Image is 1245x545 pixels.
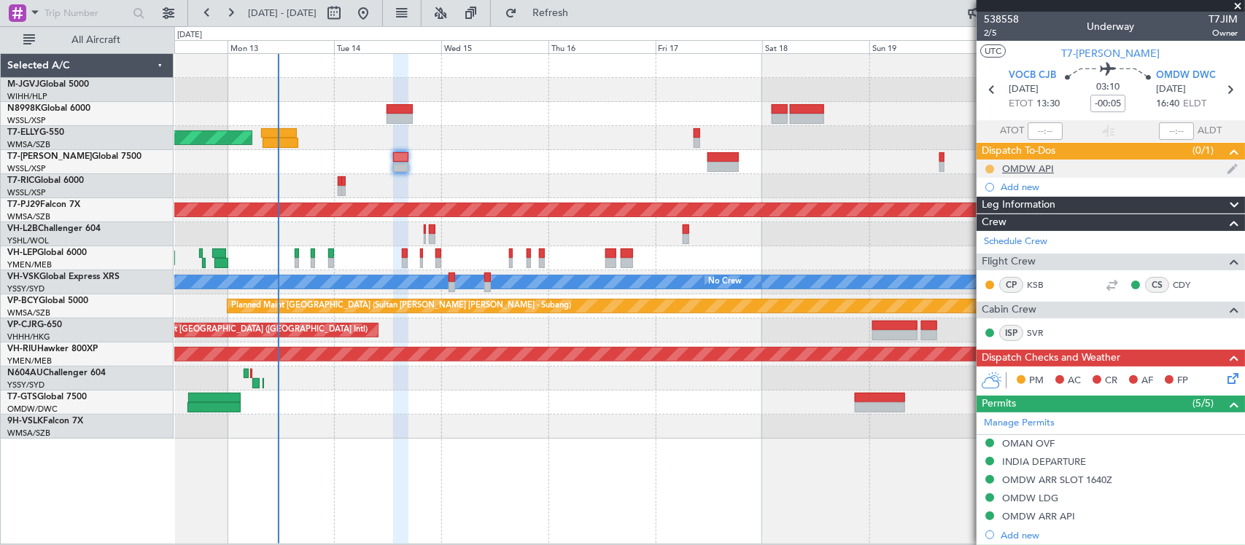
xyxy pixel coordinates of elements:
[38,35,154,45] span: All Aircraft
[7,404,58,415] a: OMDW/DWC
[1002,455,1086,468] div: INDIA DEPARTURE
[1156,68,1216,83] span: OMDW DWC
[7,428,50,439] a: WMSA/SZB
[1002,162,1054,175] div: OMDW API
[7,345,98,353] a: VH-RIUHawker 800XP
[982,350,1120,366] span: Dispatch Checks and Weather
[656,40,763,53] div: Fri 17
[1209,27,1238,39] span: Owner
[498,1,586,25] button: Refresh
[7,356,52,366] a: YMEN/MEB
[7,176,84,185] a: T7-RICGlobal 6000
[7,307,50,318] a: WMSA/SZB
[7,187,46,198] a: WSSL/XSP
[1002,474,1112,486] div: OMDW ARR SLOT 1640Z
[984,12,1019,27] span: 538558
[708,271,742,293] div: No Crew
[7,393,37,401] span: T7-GTS
[7,152,141,161] a: T7-[PERSON_NAME]Global 7500
[980,44,1006,58] button: UTC
[1001,181,1238,193] div: Add new
[1002,437,1055,450] div: OMAN OVF
[7,139,50,150] a: WMSA/SZB
[7,332,50,342] a: VHHH/HKG
[1192,396,1214,411] span: (5/5)
[7,104,90,113] a: N8998KGlobal 6000
[982,143,1055,160] span: Dispatch To-Dos
[984,416,1055,431] a: Manage Permits
[7,224,38,233] span: VH-L2B
[1156,97,1179,111] span: 16:40
[982,396,1016,412] span: Permits
[7,380,44,391] a: YSSY/SYD
[1009,82,1039,97] span: [DATE]
[177,29,202,42] div: [DATE]
[548,40,656,53] div: Thu 16
[7,163,46,174] a: WSSL/XSP
[1192,143,1214,158] span: (0/1)
[7,321,37,329] span: VP-CJR
[982,302,1036,318] span: Cabin Crew
[7,200,40,209] span: T7-PJ29
[1173,278,1206,291] a: CDY
[441,40,548,53] div: Wed 15
[7,283,44,294] a: YSSY/SYD
[1000,124,1024,138] span: ATOT
[1001,529,1238,541] div: Add new
[1177,374,1188,388] span: FP
[520,8,581,18] span: Refresh
[999,325,1023,341] div: ISP
[7,152,92,161] span: T7-[PERSON_NAME]
[7,235,49,246] a: YSHL/WOL
[1183,97,1206,111] span: ELDT
[1002,492,1058,504] div: OMDW LDG
[982,214,1007,231] span: Crew
[1036,97,1060,111] span: 13:30
[1027,278,1060,291] a: KSB
[1227,162,1238,176] img: edit
[124,319,368,341] div: Planned Maint [GEOGRAPHIC_DATA] ([GEOGRAPHIC_DATA] Intl)
[1009,97,1033,111] span: ETOT
[7,211,50,222] a: WMSA/SZB
[1198,124,1222,138] span: ALDT
[7,297,39,305] span: VP-BCY
[7,417,83,426] a: 9H-VSLKFalcon 7X
[7,369,106,377] a: N604AUChallenger 604
[7,417,43,426] span: 9H-VSLK
[1105,374,1117,388] span: CR
[1029,374,1044,388] span: PM
[7,272,120,281] a: VH-VSKGlobal Express XRS
[1002,510,1075,522] div: OMDW ARR API
[16,28,158,52] button: All Aircraft
[7,224,101,233] a: VH-L2BChallenger 604
[7,176,34,185] span: T7-RIC
[1141,374,1153,388] span: AF
[7,259,52,270] a: YMEN/MEB
[7,393,87,401] a: T7-GTSGlobal 7500
[7,80,89,89] a: M-JGVJGlobal 5000
[7,104,41,113] span: N8998K
[999,277,1023,293] div: CP
[228,40,335,53] div: Mon 13
[334,40,441,53] div: Tue 14
[7,91,47,102] a: WIHH/HLP
[1027,326,1060,340] a: SVR
[869,40,977,53] div: Sun 19
[1068,374,1081,388] span: AC
[984,27,1019,39] span: 2/5
[231,295,571,317] div: Planned Maint [GEOGRAPHIC_DATA] (Sultan [PERSON_NAME] [PERSON_NAME] - Subang)
[1062,46,1160,61] span: T7-[PERSON_NAME]
[7,80,39,89] span: M-JGVJ
[7,248,37,257] span: VH-LEP
[1209,12,1238,27] span: T7JIM
[44,2,128,24] input: Trip Number
[7,272,39,281] span: VH-VSK
[7,345,37,353] span: VH-RIU
[7,297,88,305] a: VP-BCYGlobal 5000
[1028,122,1063,140] input: --:--
[1087,20,1135,35] div: Underway
[7,321,62,329] a: VP-CJRG-650
[1145,277,1169,293] div: CS
[7,369,43,377] span: N604AU
[7,128,64,137] a: T7-ELLYG-550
